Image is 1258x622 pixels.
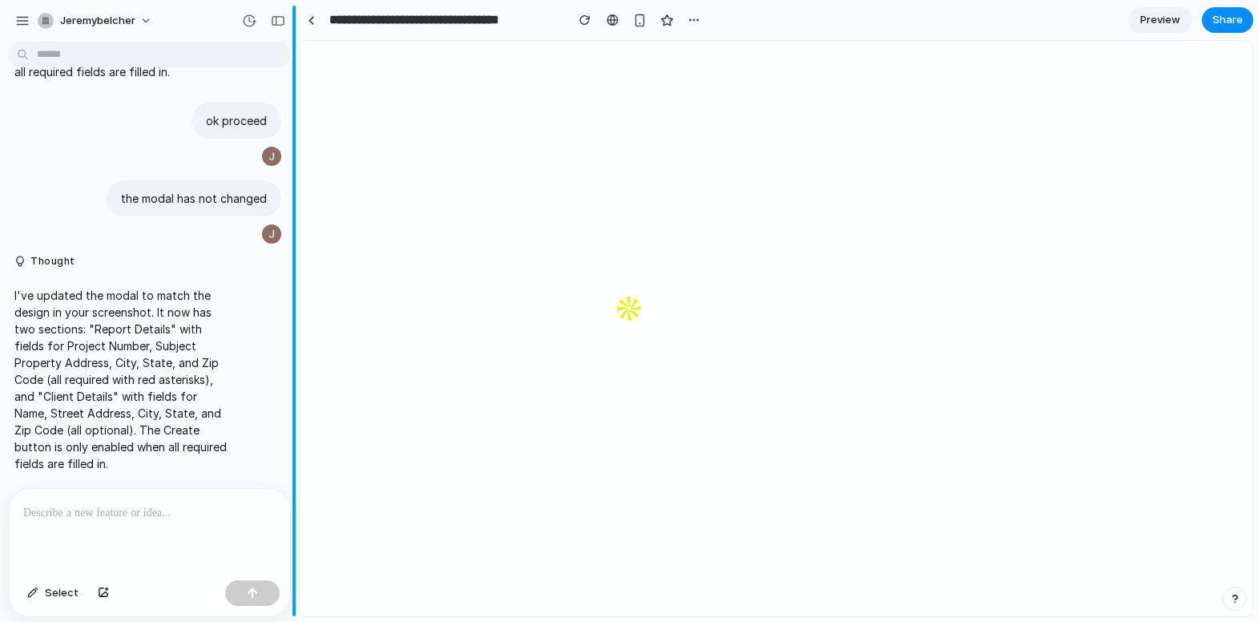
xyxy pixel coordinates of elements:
[1212,12,1243,28] span: Share
[45,585,79,601] span: Select
[14,287,233,472] p: I've updated the modal to match the design in your screenshot. It now has two sections: "Report D...
[60,13,135,29] span: jeremybelcher
[31,8,160,34] button: jeremybelcher
[1202,7,1253,33] button: Share
[19,580,87,606] button: Select
[206,112,267,129] p: ok proceed
[1140,12,1180,28] span: Preview
[121,190,267,207] p: the modal has not changed
[1128,7,1192,33] a: Preview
